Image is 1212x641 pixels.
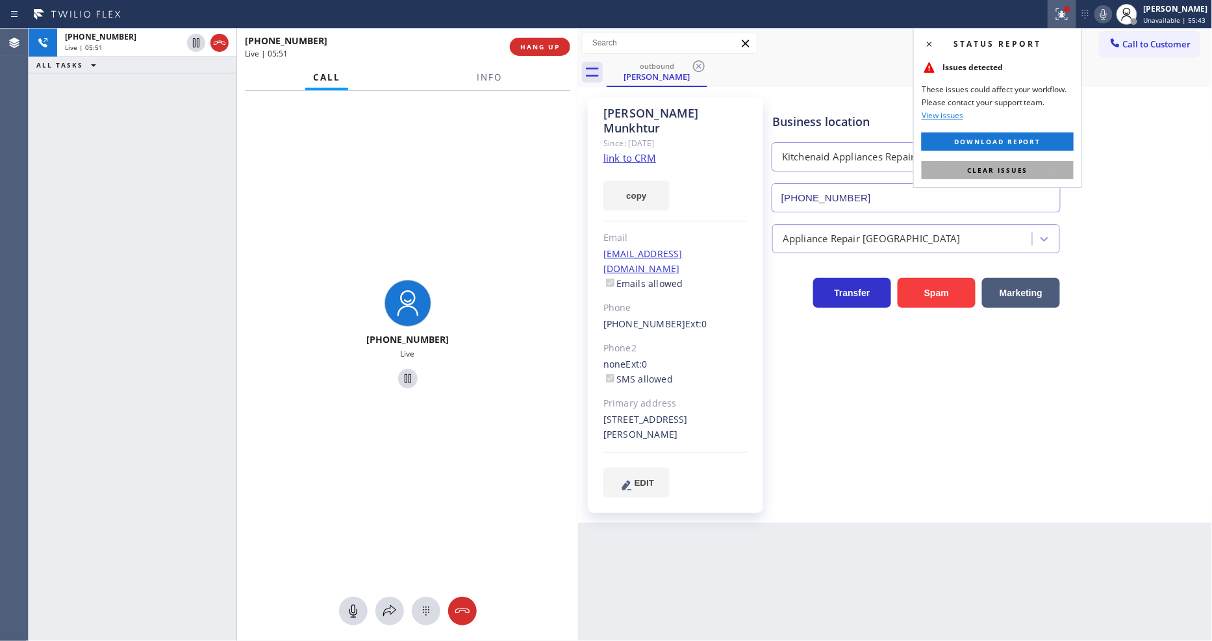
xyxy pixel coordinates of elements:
input: Search [583,32,757,53]
div: [PERSON_NAME] Munkhtur [603,106,748,136]
button: Info [469,65,510,90]
a: [EMAIL_ADDRESS][DOMAIN_NAME] [603,247,683,275]
button: Transfer [813,278,891,308]
button: EDIT [603,468,670,497]
button: Hang up [448,597,477,625]
span: Live | 05:51 [65,43,103,52]
button: Mute [1094,5,1113,23]
button: Open dialpad [412,597,440,625]
div: Email [603,231,748,245]
button: Mute [339,597,368,625]
span: Unavailable | 55:43 [1144,16,1206,25]
div: Since: [DATE] [603,136,748,151]
span: Info [477,71,502,83]
span: Call [313,71,340,83]
button: Open directory [375,597,404,625]
div: Business location [772,113,1060,131]
span: [PHONE_NUMBER] [65,31,136,42]
button: Marketing [982,278,1060,308]
div: outbound [608,61,706,71]
div: Primary address [603,396,748,411]
button: Hold Customer [398,369,418,388]
div: [PERSON_NAME] [1144,3,1208,14]
button: Call [305,65,348,90]
span: HANG UP [520,42,560,51]
a: [PHONE_NUMBER] [603,318,686,330]
button: Spam [898,278,976,308]
button: Call to Customer [1100,32,1200,57]
div: [STREET_ADDRESS][PERSON_NAME] [603,412,748,442]
input: Phone Number [772,183,1061,212]
label: SMS allowed [603,373,673,385]
div: Appliance Repair [GEOGRAPHIC_DATA] [783,231,961,246]
span: ALL TASKS [36,60,83,69]
span: Live | 05:51 [245,48,288,59]
span: [PHONE_NUMBER] [366,333,449,346]
label: Emails allowed [603,277,683,290]
button: Hang up [210,34,229,52]
span: EDIT [635,478,654,488]
button: Hold Customer [187,34,205,52]
span: Call to Customer [1123,38,1191,50]
button: copy [603,181,670,210]
div: Phone2 [603,341,748,356]
input: Emails allowed [606,279,614,287]
div: none [603,357,748,387]
span: Live [401,348,415,359]
div: Kitchenaid Appliances Repair [782,150,915,165]
span: Ext: 0 [686,318,707,330]
span: [PHONE_NUMBER] [245,34,327,47]
div: [PERSON_NAME] [608,71,706,82]
button: ALL TASKS [29,57,109,73]
div: Paul Munkhtur [608,58,706,86]
button: HANG UP [510,38,570,56]
div: Phone [603,301,748,316]
a: link to CRM [603,151,656,164]
span: Ext: 0 [626,358,648,370]
input: SMS allowed [606,374,614,383]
